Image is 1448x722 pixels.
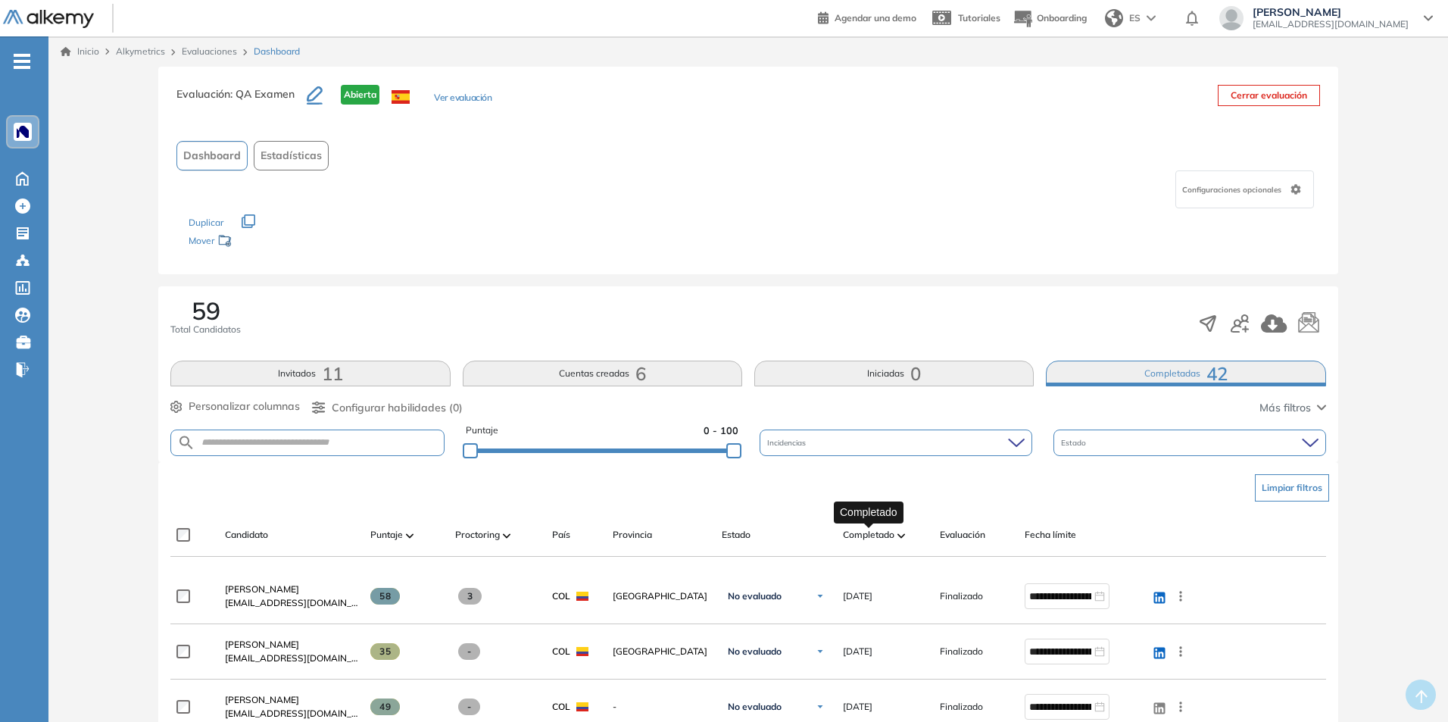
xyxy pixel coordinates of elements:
[1253,6,1409,18] span: [PERSON_NAME]
[225,693,358,707] a: [PERSON_NAME]
[760,430,1032,456] div: Incidencias
[1255,474,1329,502] button: Limpiar filtros
[1218,85,1320,106] button: Cerrar evaluación
[503,533,510,538] img: [missing "en.ARROW_ALT" translation]
[225,652,358,665] span: [EMAIL_ADDRESS][DOMAIN_NAME]
[1147,15,1156,21] img: arrow
[434,91,492,107] button: Ver evaluación
[332,400,463,416] span: Configurar habilidades (0)
[189,228,340,256] div: Mover
[816,702,825,711] img: Ícono de flecha
[177,433,195,452] img: SEARCH_ALT
[170,323,241,336] span: Total Candidatos
[463,361,742,386] button: Cuentas creadas6
[704,424,738,438] span: 0 - 100
[1105,9,1123,27] img: world
[1175,170,1314,208] div: Configuraciones opcionales
[1025,528,1076,542] span: Fecha límite
[261,148,322,164] span: Estadísticas
[843,528,894,542] span: Completado
[182,45,237,57] a: Evaluaciones
[552,589,570,603] span: COL
[312,400,463,416] button: Configurar habilidades (0)
[1046,361,1325,386] button: Completadas42
[3,10,94,29] img: Logo
[341,85,379,105] span: Abierta
[458,588,482,605] span: 3
[1037,12,1087,23] span: Onboarding
[370,699,400,715] span: 49
[1013,2,1087,35] button: Onboarding
[897,533,905,538] img: [missing "en.ARROW_ALT" translation]
[816,592,825,601] img: Ícono de flecha
[843,589,872,603] span: [DATE]
[170,399,300,414] button: Personalizar columnas
[225,694,299,705] span: [PERSON_NAME]
[728,645,782,658] span: No evaluado
[613,645,710,658] span: [GEOGRAPHIC_DATA]
[576,592,588,601] img: COL
[613,528,652,542] span: Provincia
[1061,437,1089,449] span: Estado
[552,700,570,714] span: COL
[406,533,413,538] img: [missing "en.ARROW_ALT" translation]
[722,528,751,542] span: Estado
[116,45,165,57] span: Alkymetrics
[576,702,588,711] img: COL
[843,645,872,658] span: [DATE]
[1259,400,1311,416] span: Más filtros
[1372,649,1448,722] iframe: Chat Widget
[192,298,220,323] span: 59
[728,590,782,602] span: No evaluado
[754,361,1034,386] button: Iniciadas0
[728,701,782,713] span: No evaluado
[958,12,1000,23] span: Tutoriales
[370,643,400,660] span: 35
[176,85,307,117] h3: Evaluación
[576,647,588,656] img: COL
[940,700,983,714] span: Finalizado
[458,643,480,660] span: -
[1129,11,1141,25] span: ES
[818,8,916,26] a: Agendar una demo
[225,707,358,720] span: [EMAIL_ADDRESS][DOMAIN_NAME]
[254,45,300,58] span: Dashboard
[392,90,410,104] img: ESP
[458,699,480,715] span: -
[1253,18,1409,30] span: [EMAIL_ADDRESS][DOMAIN_NAME]
[189,399,300,414] span: Personalizar columnas
[225,639,299,650] span: [PERSON_NAME]
[17,126,29,138] img: https://assets.alkemy.org/workspaces/1394/c9baeb50-dbbd-46c2-a7b2-c74a16be862c.png
[552,528,570,542] span: País
[552,645,570,658] span: COL
[1259,400,1326,416] button: Más filtros
[370,528,403,542] span: Puntaje
[940,528,985,542] span: Evaluación
[176,141,248,170] button: Dashboard
[254,141,329,170] button: Estadísticas
[940,645,983,658] span: Finalizado
[183,148,241,164] span: Dashboard
[455,528,500,542] span: Proctoring
[14,60,30,63] i: -
[834,502,903,524] div: Completado
[170,361,450,386] button: Invitados11
[370,588,400,605] span: 58
[230,87,295,101] span: : QA Examen
[466,424,498,438] span: Puntaje
[225,638,358,652] a: [PERSON_NAME]
[225,583,299,595] span: [PERSON_NAME]
[1182,184,1284,195] span: Configuraciones opcionales
[1053,430,1326,456] div: Estado
[189,217,223,228] span: Duplicar
[613,589,710,603] span: [GEOGRAPHIC_DATA]
[225,583,358,596] a: [PERSON_NAME]
[225,596,358,610] span: [EMAIL_ADDRESS][DOMAIN_NAME]
[816,647,825,656] img: Ícono de flecha
[225,528,268,542] span: Candidato
[613,700,710,714] span: -
[843,700,872,714] span: [DATE]
[767,437,809,449] span: Incidencias
[1372,649,1448,722] div: Widget de chat
[61,45,99,58] a: Inicio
